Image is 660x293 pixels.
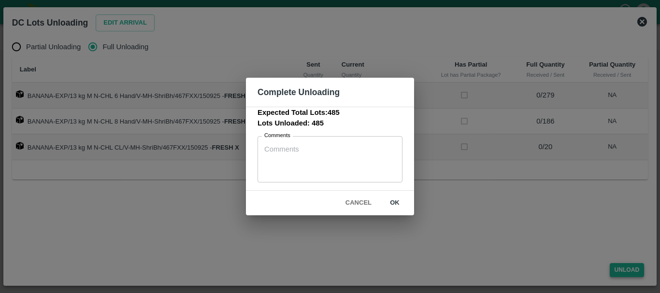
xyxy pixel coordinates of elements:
b: Lots Unloaded: 485 [258,119,324,127]
button: Cancel [342,195,375,211]
b: Expected Total Lots: 485 [258,109,340,116]
button: ok [379,195,410,211]
b: Complete Unloading [258,87,340,97]
label: Comments [264,132,290,140]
